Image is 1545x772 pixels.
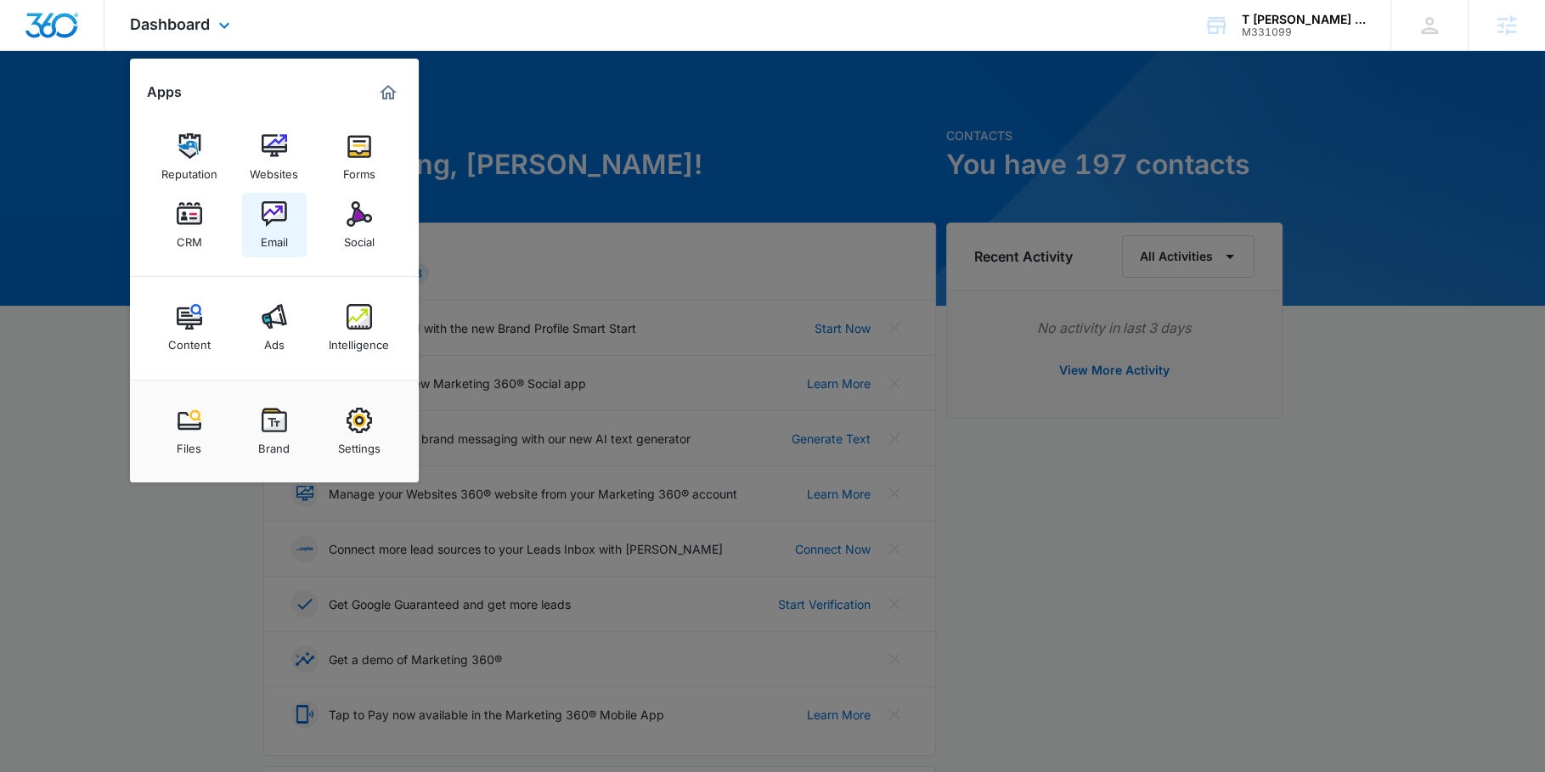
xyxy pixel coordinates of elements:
[147,84,182,100] h2: Apps
[258,433,290,455] div: Brand
[242,193,307,257] a: Email
[157,296,222,360] a: Content
[327,296,392,360] a: Intelligence
[327,399,392,464] a: Settings
[1242,26,1366,38] div: account id
[157,193,222,257] a: CRM
[242,296,307,360] a: Ads
[264,330,285,352] div: Ads
[157,125,222,189] a: Reputation
[161,159,217,181] div: Reputation
[168,330,211,352] div: Content
[177,227,202,249] div: CRM
[157,399,222,464] a: Files
[343,159,375,181] div: Forms
[242,399,307,464] a: Brand
[177,433,201,455] div: Files
[130,15,210,33] span: Dashboard
[344,227,375,249] div: Social
[242,125,307,189] a: Websites
[329,330,389,352] div: Intelligence
[250,159,298,181] div: Websites
[327,125,392,189] a: Forms
[375,79,402,106] a: Marketing 360® Dashboard
[1242,13,1366,26] div: account name
[327,193,392,257] a: Social
[338,433,381,455] div: Settings
[261,227,288,249] div: Email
